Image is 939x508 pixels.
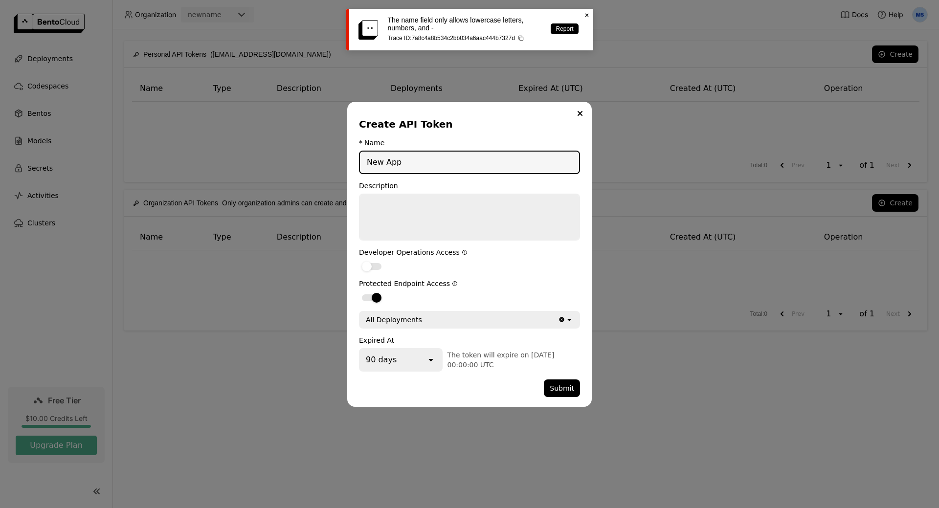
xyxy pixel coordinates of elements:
svg: open [426,355,436,365]
svg: open [565,316,573,324]
div: Developer Operations Access [359,248,580,256]
p: Trace ID: 7a8c4a8b534c2bb034a6aac444b7327d [388,35,541,42]
div: Description [359,182,580,190]
a: Report [551,23,578,34]
div: Protected Endpoint Access [359,280,580,287]
div: Create API Token [359,117,576,131]
div: All Deployments [366,315,422,325]
p: The name field only allows lowercase letters, numbers, and - [388,16,541,32]
svg: Close [583,11,591,19]
input: Selected All Deployments. [423,315,424,325]
span: The token will expire on [DATE] 00:00:00 UTC [447,351,555,369]
div: Name [364,139,384,147]
svg: Clear value [558,316,565,323]
button: Submit [544,379,580,397]
div: 90 days [366,354,397,366]
button: Close [574,108,586,119]
div: Expired At [359,336,580,344]
div: dialog [347,102,592,407]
